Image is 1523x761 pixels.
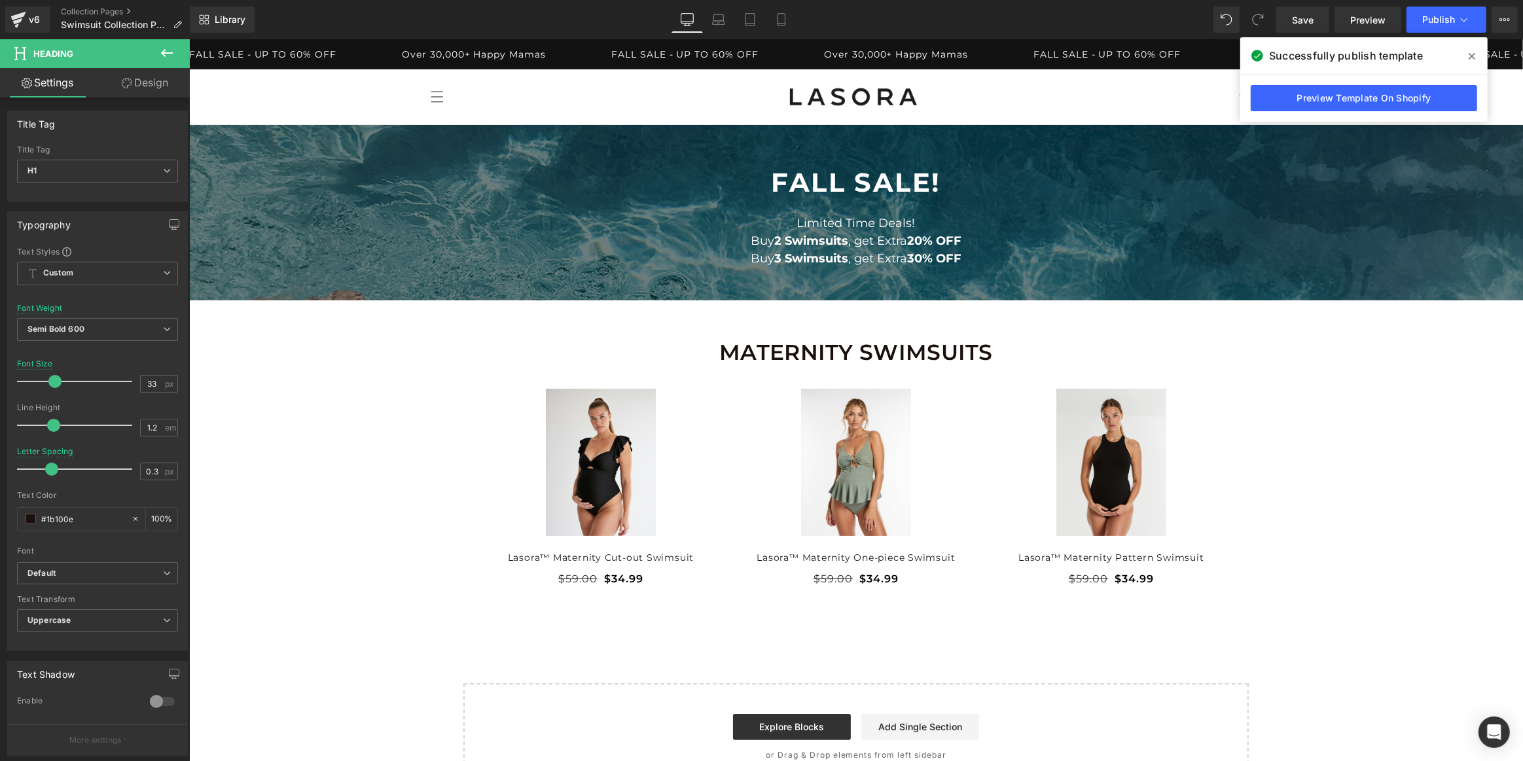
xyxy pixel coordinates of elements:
[5,7,50,33] a: v6
[1422,14,1455,25] span: Publish
[27,166,37,175] b: H1
[17,403,178,412] div: Line Height
[69,734,122,746] p: More settings
[146,508,177,531] div: %
[1407,7,1486,33] button: Publish
[599,48,730,67] img: Lasora
[567,513,766,524] a: Lasora™ Maternity One-piece Swimsuit
[17,246,178,257] div: Text Styles
[17,111,56,130] div: Title Tag
[17,595,178,604] div: Text Transform
[98,68,192,97] a: Design
[1269,48,1423,63] span: Successfully publish template
[1213,7,1240,33] button: Undo
[165,423,176,432] span: em
[829,513,1015,524] a: Lasora™ Maternity Pattern Swimsuit
[61,7,192,17] a: Collection Pages
[1335,7,1401,33] a: Preview
[880,533,919,546] span: $59.00
[43,268,73,279] b: Custom
[284,300,1050,327] h1: MATERNITY SWIMSUITS
[17,304,62,313] div: Font Weight
[562,194,772,209] span: Buy , get Extra
[544,675,662,701] a: Explore Blocks
[1251,85,1477,111] a: Preview Template On Shopify
[624,533,664,546] span: $59.00
[925,533,965,546] span: $34.99
[17,696,137,709] div: Enable
[415,533,454,546] span: $34.99
[294,130,1040,156] h1: FALL Sale!
[369,533,408,546] span: $59.00
[734,7,766,33] a: Tablet
[766,7,797,33] a: Mobile
[1265,10,1412,20] p: FALL SALE - UP TO 60% OFF
[17,359,53,368] div: Font Size
[612,349,723,497] img: Lasora™ Maternity One-piece Swimsuit
[670,533,709,546] span: $34.99
[17,145,178,154] div: Title Tag
[1292,13,1314,27] span: Save
[165,467,176,476] span: px
[61,20,168,30] span: Swimsuit Collection Page
[867,349,978,497] img: Lasora™ Maternity Pattern Swimsuit
[41,512,125,526] input: Color
[17,546,178,556] div: Font
[27,615,71,625] b: Uppercase
[1350,13,1386,27] span: Preview
[17,212,71,230] div: Typography
[1245,7,1271,33] button: Redo
[843,10,990,20] p: FALL SALE - UP TO 60% OFF
[585,212,659,226] strong: 3 Swimsuits
[27,568,56,579] i: Default
[585,194,659,209] strong: 2 Swimsuits
[215,14,245,26] span: Library
[190,7,255,33] a: New Library
[319,513,505,524] a: Lasora™ Maternity Cut-out Swimsuit
[33,48,73,59] span: Heading
[17,491,178,500] div: Text Color
[718,194,772,209] strong: 20% OFF
[1043,43,1071,72] summary: Search
[27,324,84,334] b: Semi Bold 600
[634,10,778,20] p: Over 30,000+ Happy Mamas
[295,711,1039,720] p: or Drag & Drop elements from left sidebar
[357,349,467,497] img: Lasora™ Maternity Cut-out Swimsuit
[672,675,790,701] a: Add Single Section
[17,662,75,680] div: Text Shadow
[211,10,355,20] p: Over 30,000+ Happy Mamas
[421,10,568,20] p: FALL SALE - UP TO 60% OFF
[26,11,43,28] div: v6
[562,212,772,226] span: Buy , get Extra
[165,380,176,388] span: px
[17,447,73,456] div: Letter Spacing
[1492,7,1518,33] button: More
[608,177,726,191] span: Limited Time Deals!
[703,7,734,33] a: Laptop
[672,7,703,33] a: Desktop
[1056,10,1200,20] p: Over 30,000+ Happy Mamas
[234,43,262,72] summary: Menu
[1478,717,1510,748] div: Open Intercom Messenger
[718,212,772,226] strong: 30% OFF
[8,724,187,755] button: More settings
